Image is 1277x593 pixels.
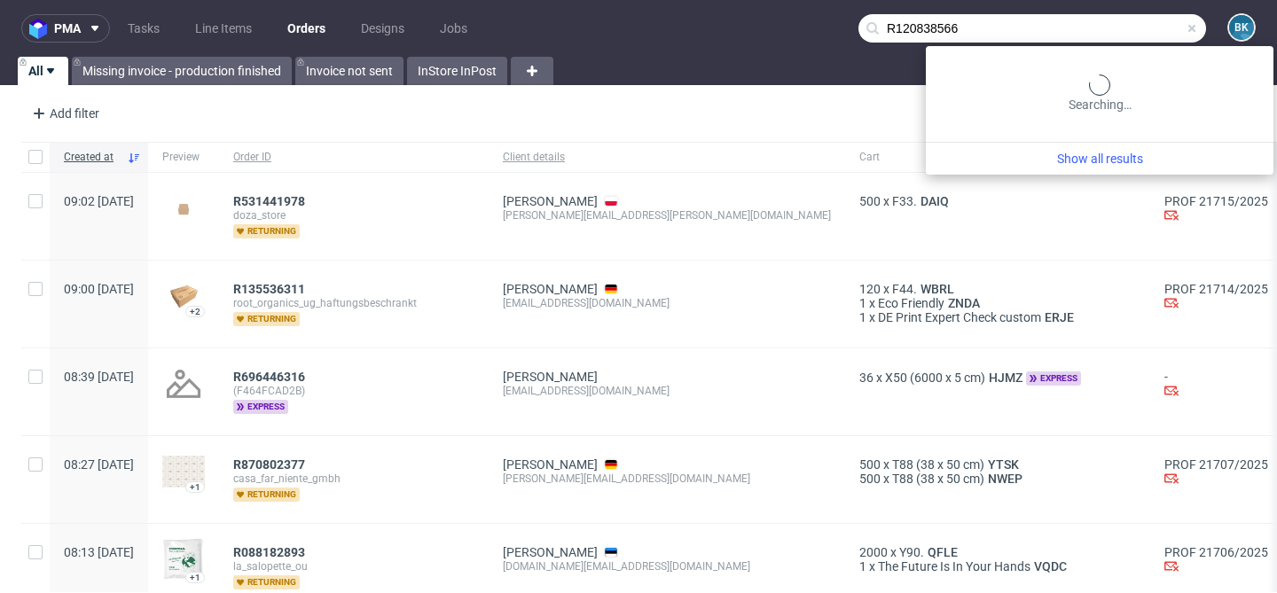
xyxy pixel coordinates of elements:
[350,14,415,43] a: Designs
[892,457,984,472] span: T88 (38 x 50 cm)
[1164,457,1268,472] a: PROF 21707/2025
[233,282,305,296] span: R135536311
[885,371,985,385] span: X50 (6000 x 5 cm)
[1026,371,1081,386] span: express
[503,208,831,222] div: [PERSON_NAME][EMAIL_ADDRESS][PERSON_NAME][DOMAIN_NAME]
[64,194,134,208] span: 09:02 [DATE]
[917,282,958,296] a: WBRL
[233,224,300,238] span: returning
[878,296,944,310] span: Eco Friendly
[233,384,474,398] span: (F464FCAD2B)
[859,296,866,310] span: 1
[190,573,200,582] div: +1
[162,538,205,581] img: version_two_editor_design
[859,457,881,472] span: 500
[162,197,205,221] img: version_two_editor_design.png
[892,282,917,296] span: F44.
[859,194,1136,208] div: x
[64,457,134,472] span: 08:27 [DATE]
[162,285,205,308] img: data
[277,14,336,43] a: Orders
[503,457,598,472] a: [PERSON_NAME]
[54,22,81,35] span: pma
[233,370,305,384] span: R696446316
[503,472,831,486] div: [PERSON_NAME][EMAIL_ADDRESS][DOMAIN_NAME]
[64,370,134,384] span: 08:39 [DATE]
[1164,370,1268,401] div: -
[917,194,952,208] a: DAIQ
[933,150,1266,168] a: Show all results
[18,57,68,85] a: All
[25,99,103,128] div: Add filter
[859,296,1136,310] div: x
[859,472,881,486] span: 500
[944,296,983,310] a: ZNDA
[1164,545,1268,559] a: PROF 21706/2025
[233,194,305,208] span: R531441978
[64,545,134,559] span: 08:13 [DATE]
[233,457,309,472] a: R870802377
[233,296,474,310] span: root_organics_ug_haftungsbeschrankt
[924,545,961,559] a: QFLE
[162,456,205,488] img: version_two_editor_design.png
[985,371,1026,385] a: HJMZ
[503,150,831,165] span: Client details
[859,559,1136,573] div: x
[64,150,120,165] span: Created at
[184,14,262,43] a: Line Items
[295,57,403,85] a: Invoice not sent
[503,370,598,384] a: [PERSON_NAME]
[1164,282,1268,296] a: PROF 21714/2025
[503,296,831,310] div: [EMAIL_ADDRESS][DOMAIN_NAME]
[859,282,881,296] span: 120
[233,370,309,384] a: R696446316
[503,384,831,398] div: [EMAIL_ADDRESS][DOMAIN_NAME]
[233,208,474,222] span: doza_store
[64,282,134,296] span: 09:00 [DATE]
[503,545,598,559] a: [PERSON_NAME]
[233,150,474,165] span: Order ID
[233,488,300,502] span: returning
[503,559,831,573] div: [DOMAIN_NAME][EMAIL_ADDRESS][DOMAIN_NAME]
[429,14,478,43] a: Jobs
[1229,15,1254,40] figcaption: BK
[859,150,1136,165] span: Cart
[21,14,110,43] button: pma
[233,457,305,472] span: R870802377
[859,559,866,573] span: 1
[503,194,598,208] a: [PERSON_NAME]
[162,150,205,165] span: Preview
[233,400,288,414] span: express
[984,457,1022,472] a: YTSK
[72,57,292,85] a: Missing invoice - production finished
[984,472,1026,486] a: NWEP
[859,457,1136,472] div: x
[892,194,917,208] span: F33.
[859,545,888,559] span: 2000
[29,19,54,39] img: logo
[233,312,300,326] span: returning
[190,307,200,316] div: +2
[892,472,984,486] span: T88 (38 x 50 cm)
[233,545,309,559] a: R088182893
[162,363,205,405] img: no_design.png
[933,74,1266,113] div: Searching…
[859,472,1136,486] div: x
[503,282,598,296] a: [PERSON_NAME]
[1030,559,1070,573] a: VQDC
[859,194,881,208] span: 500
[859,371,874,385] span: 36
[859,370,1136,386] div: x
[233,545,305,559] span: R088182893
[878,310,1041,324] span: DE Print Expert Check custom
[859,282,1136,296] div: x
[407,57,507,85] a: InStore InPost
[233,472,474,486] span: casa_far_niente_gmbh
[1041,310,1077,324] a: ERJE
